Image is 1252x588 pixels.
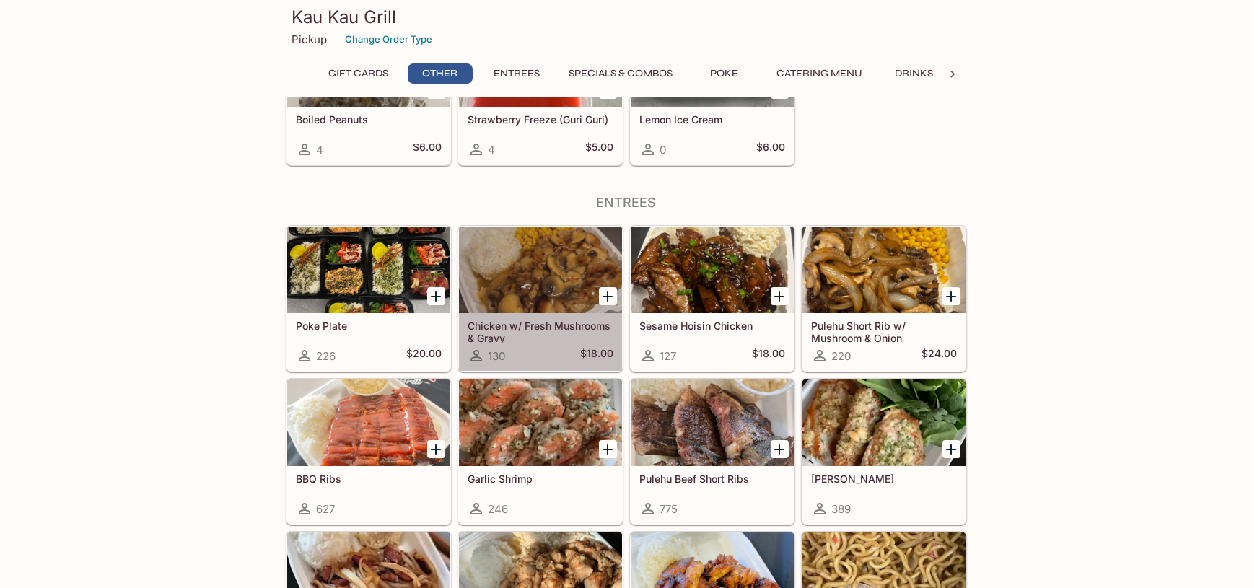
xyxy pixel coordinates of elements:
span: 0 [660,143,666,157]
h5: Boiled Peanuts [296,113,442,126]
h5: BBQ Ribs [296,473,442,485]
span: 627 [316,502,335,516]
div: Boiled Peanuts [287,20,450,107]
span: 226 [316,349,336,363]
a: Pulehu Beef Short Ribs775 [630,379,794,525]
button: Catering Menu [769,63,870,84]
span: 389 [831,502,851,516]
button: Other [408,63,473,84]
a: BBQ Ribs627 [286,379,451,525]
h3: Kau Kau Grill [292,6,961,28]
button: Add Chicken w/ Fresh Mushrooms & Gravy [599,287,617,305]
a: [PERSON_NAME]389 [802,379,966,525]
button: Add BBQ Ribs [427,440,445,458]
span: 4 [316,143,323,157]
button: Drinks [882,63,947,84]
h5: Pulehu Beef Short Ribs [639,473,785,485]
h4: Entrees [286,195,967,211]
button: Add Pulehu Short Rib w/ Mushroom & Onion [942,287,960,305]
span: 775 [660,502,678,516]
h5: Poke Plate [296,320,442,332]
a: Sesame Hoisin Chicken127$18.00 [630,226,794,372]
h5: Strawberry Freeze (Guri Guri) [468,113,613,126]
div: Sesame Hoisin Chicken [631,227,794,313]
h5: $5.00 [585,141,613,158]
div: Poke Plate [287,227,450,313]
span: 220 [831,349,851,363]
span: 246 [488,502,508,516]
h5: Chicken w/ Fresh Mushrooms & Gravy [468,320,613,343]
div: Lemon Ice Cream [631,20,794,107]
h5: $18.00 [752,347,785,364]
div: Garlic Shrimp [459,379,622,466]
h5: $6.00 [413,141,442,158]
button: Specials & Combos [561,63,680,84]
a: Pulehu Short Rib w/ Mushroom & Onion220$24.00 [802,226,966,372]
button: Change Order Type [338,28,439,51]
a: Garlic Shrimp246 [458,379,623,525]
button: Poke [692,63,757,84]
h5: Garlic Shrimp [468,473,613,485]
button: Add Garlic Ahi [942,440,960,458]
button: Add Pulehu Beef Short Ribs [771,440,789,458]
div: Chicken w/ Fresh Mushrooms & Gravy [459,227,622,313]
div: Pulehu Beef Short Ribs [631,379,794,466]
span: 130 [488,349,505,363]
button: Add Poke Plate [427,287,445,305]
h5: $20.00 [406,347,442,364]
button: Entrees [484,63,549,84]
h5: Sesame Hoisin Chicken [639,320,785,332]
h5: [PERSON_NAME] [811,473,957,485]
button: Gift Cards [320,63,396,84]
h5: $24.00 [922,347,957,364]
div: Pulehu Short Rib w/ Mushroom & Onion [802,227,966,313]
button: Add Sesame Hoisin Chicken [771,287,789,305]
div: Garlic Ahi [802,379,966,466]
a: Chicken w/ Fresh Mushrooms & Gravy130$18.00 [458,226,623,372]
h5: $18.00 [580,347,613,364]
div: BBQ Ribs [287,379,450,466]
p: Pickup [292,32,327,46]
h5: Pulehu Short Rib w/ Mushroom & Onion [811,320,957,343]
div: Strawberry Freeze (Guri Guri) [459,20,622,107]
a: Poke Plate226$20.00 [286,226,451,372]
span: 127 [660,349,676,363]
span: 4 [488,143,495,157]
h5: $6.00 [756,141,785,158]
h5: Lemon Ice Cream [639,113,785,126]
button: Add Garlic Shrimp [599,440,617,458]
